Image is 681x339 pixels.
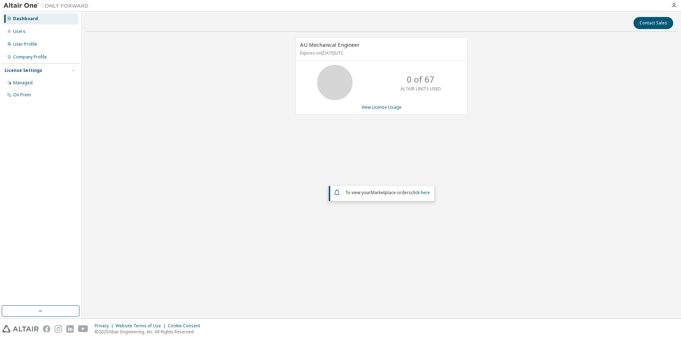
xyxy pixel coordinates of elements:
[407,73,434,85] p: 0 of 67
[421,190,430,196] a: here
[13,29,26,34] div: Users
[13,80,33,86] div: Managed
[300,41,360,48] span: AU Mechanical Engineer
[55,325,62,333] img: instagram.svg
[400,86,441,92] p: ALTAIR UNITS USED
[5,68,42,73] div: License Settings
[168,323,204,329] div: Cookie Consent
[95,329,204,335] p: © 2025 Altair Engineering, Inc. All Rights Reserved.
[371,190,411,196] em: Marketplace orders
[78,325,88,333] img: youtube.svg
[13,54,47,60] div: Company Profile
[633,17,673,29] button: Contact Sales
[4,2,92,9] img: Altair One
[13,41,37,47] div: User Profile
[43,325,50,333] img: facebook.svg
[95,323,116,329] div: Privacy
[13,16,38,22] div: Dashboard
[13,92,31,98] div: On Prem
[361,104,402,110] a: View License Usage
[345,190,430,196] span: To view your click
[66,325,74,333] img: linkedin.svg
[116,323,168,329] div: Website Terms of Use
[2,325,39,333] img: altair_logo.svg
[300,50,461,56] p: Expires on [DATE] UTC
